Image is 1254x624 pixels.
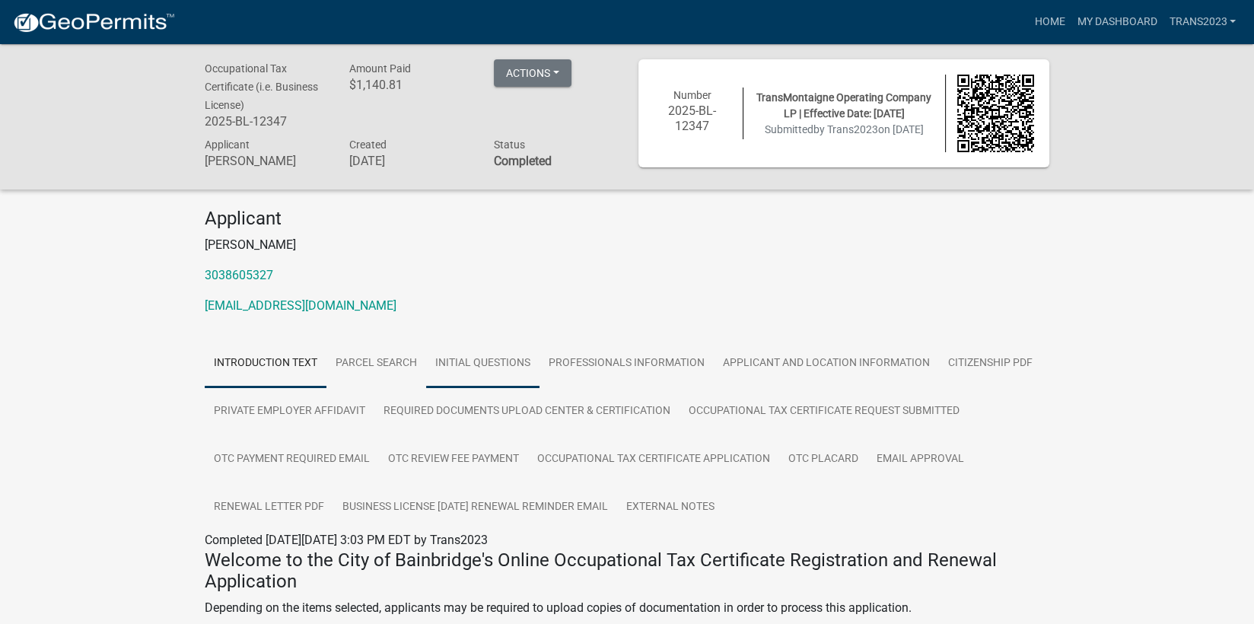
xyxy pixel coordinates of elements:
h6: 2025-BL-12347 [205,114,326,129]
h6: $1,140.81 [349,78,471,92]
a: OTC Placard [779,435,867,484]
span: Applicant [205,138,250,151]
p: [PERSON_NAME] [205,236,1049,254]
span: TransMontaigne Operating Company LP | Effective Date: [DATE] [756,91,931,119]
h6: [DATE] [349,154,471,168]
span: Completed [DATE][DATE] 3:03 PM EDT by Trans2023 [205,533,488,547]
a: Email Approval [867,435,973,484]
a: OTC Payment Required Email [205,435,379,484]
a: Trans2023 [1163,8,1242,37]
span: by Trans2023 [813,123,878,135]
span: Amount Paid [349,62,411,75]
h6: [PERSON_NAME] [205,154,326,168]
a: Professionals Information [539,339,714,388]
a: Required Documents Upload Center & Certification [374,387,680,436]
h6: 2025-BL-12347 [654,103,731,132]
strong: Completed [494,154,552,168]
span: Occupational Tax Certificate (i.e. Business License) [205,62,318,111]
a: 3038605327 [205,268,273,282]
a: Parcel search [326,339,426,388]
button: Actions [494,59,571,87]
a: [EMAIL_ADDRESS][DOMAIN_NAME] [205,298,396,313]
p: Depending on the items selected, applicants may be required to upload copies of documentation in ... [205,599,1049,617]
a: OTC Review Fee Payment [379,435,528,484]
a: External Notes [617,483,724,532]
a: Private Employer Affidavit [205,387,374,436]
a: Occupational Tax Certificate Request Submitted [680,387,969,436]
a: Renewal Letter PDF [205,483,333,532]
a: Business License [DATE] Renewal Reminder Email [333,483,617,532]
a: Citizenship PDF [939,339,1042,388]
span: Submitted on [DATE] [765,123,924,135]
a: Home [1028,8,1071,37]
span: Status [494,138,525,151]
img: QR code [957,75,1035,152]
a: Occupational Tax Certificate Application [528,435,779,484]
span: Number [673,89,711,101]
a: Introduction Text [205,339,326,388]
span: Created [349,138,387,151]
h4: Welcome to the City of Bainbridge's Online Occupational Tax Certificate Registration and Renewal ... [205,549,1049,594]
h4: Applicant [205,208,1049,230]
a: Applicant and Location Information [714,339,939,388]
a: My Dashboard [1071,8,1163,37]
a: Initial Questions [426,339,539,388]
